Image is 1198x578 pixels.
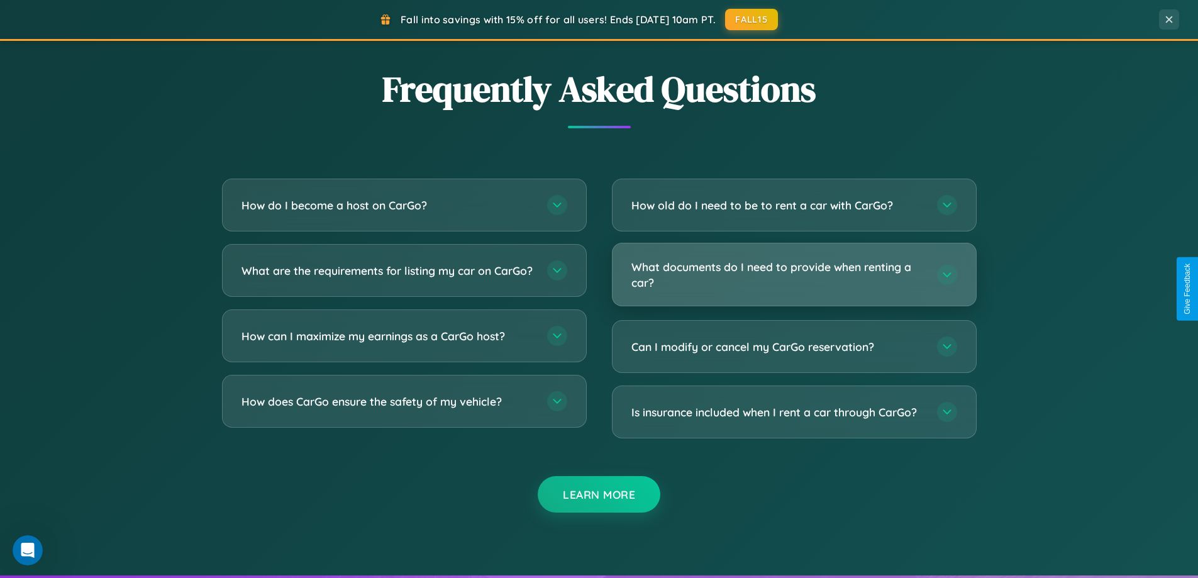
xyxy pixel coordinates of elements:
h3: How do I become a host on CarGo? [241,197,535,213]
h3: How old do I need to be to rent a car with CarGo? [631,197,924,213]
h2: Frequently Asked Questions [222,65,977,113]
h3: Is insurance included when I rent a car through CarGo? [631,404,924,420]
h3: How does CarGo ensure the safety of my vehicle? [241,394,535,409]
iframe: Intercom live chat [13,535,43,565]
h3: What are the requirements for listing my car on CarGo? [241,263,535,279]
button: Learn More [538,476,660,513]
h3: What documents do I need to provide when renting a car? [631,259,924,290]
h3: How can I maximize my earnings as a CarGo host? [241,328,535,344]
button: FALL15 [725,9,778,30]
span: Fall into savings with 15% off for all users! Ends [DATE] 10am PT. [401,13,716,26]
div: Give Feedback [1183,264,1192,314]
h3: Can I modify or cancel my CarGo reservation? [631,339,924,355]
